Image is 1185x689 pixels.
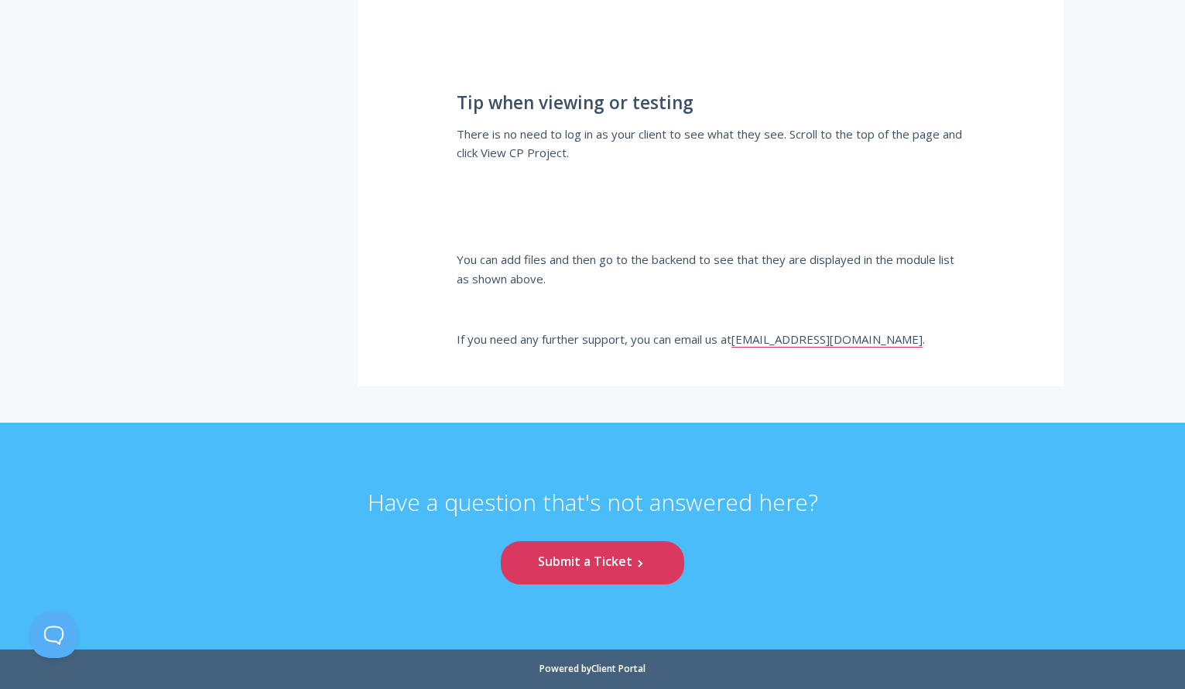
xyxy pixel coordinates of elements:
[591,662,646,675] a: Client Portal
[457,93,964,112] h3: Tip when viewing or testing
[368,488,818,542] p: Have a question that's not answered here?
[457,330,964,348] p: If you need any further support, you can email us at .
[457,250,964,288] p: You can add files and then go to the backend to see that they are displayed in the module list as...
[457,125,964,163] p: There is no need to log in as your client to see what they see. Scroll to the top of the page and...
[731,331,923,348] a: [EMAIL_ADDRESS][DOMAIN_NAME]
[31,612,77,658] iframe: Toggle Customer Support
[501,541,683,584] a: Submit a Ticket
[457,173,728,235] img: View your Client Portal project from the back end
[539,664,646,674] li: Powered by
